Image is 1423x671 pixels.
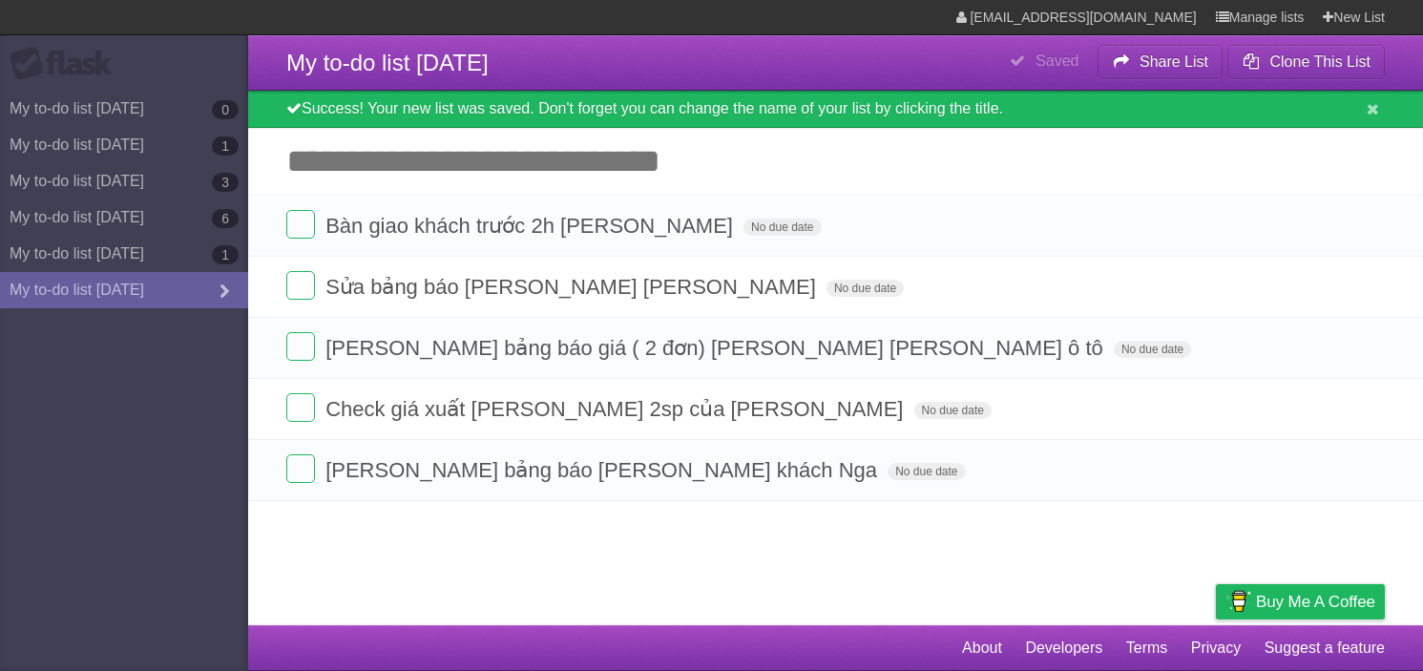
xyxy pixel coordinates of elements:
b: 6 [212,209,239,228]
a: About [962,630,1002,666]
label: Done [286,271,315,300]
span: No due date [888,463,965,480]
label: Done [286,454,315,483]
b: Share List [1140,53,1208,70]
a: Buy me a coffee [1216,584,1385,619]
b: Saved [1036,52,1078,69]
span: No due date [827,280,904,297]
span: Check giá xuất [PERSON_NAME] 2sp của [PERSON_NAME] [325,397,908,421]
span: Bàn giao khách trước 2h [PERSON_NAME] [325,214,738,238]
label: Done [286,210,315,239]
span: No due date [1114,341,1191,358]
b: 0 [212,100,239,119]
span: [PERSON_NAME] bảng báo giá ( 2 đơn) [PERSON_NAME] [PERSON_NAME] ô tô [325,336,1108,360]
span: My to-do list [DATE] [286,50,489,75]
label: Done [286,332,315,361]
div: Flask [10,47,124,81]
button: Share List [1098,45,1224,79]
b: 1 [212,245,239,264]
b: Clone This List [1269,53,1371,70]
img: Buy me a coffee [1225,585,1251,618]
span: No due date [914,402,992,419]
b: 3 [212,173,239,192]
span: [PERSON_NAME] bảng báo [PERSON_NAME] khách Nga [325,458,882,482]
a: Privacy [1191,630,1241,666]
b: 1 [212,136,239,156]
a: Suggest a feature [1265,630,1385,666]
button: Clone This List [1227,45,1385,79]
div: Success! Your new list was saved. Don't forget you can change the name of your list by clicking t... [248,91,1423,128]
a: Developers [1025,630,1102,666]
span: Buy me a coffee [1256,585,1375,619]
span: No due date [743,219,821,236]
a: Terms [1126,630,1168,666]
label: Done [286,393,315,422]
span: Sửa bảng báo [PERSON_NAME] [PERSON_NAME] [325,275,821,299]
